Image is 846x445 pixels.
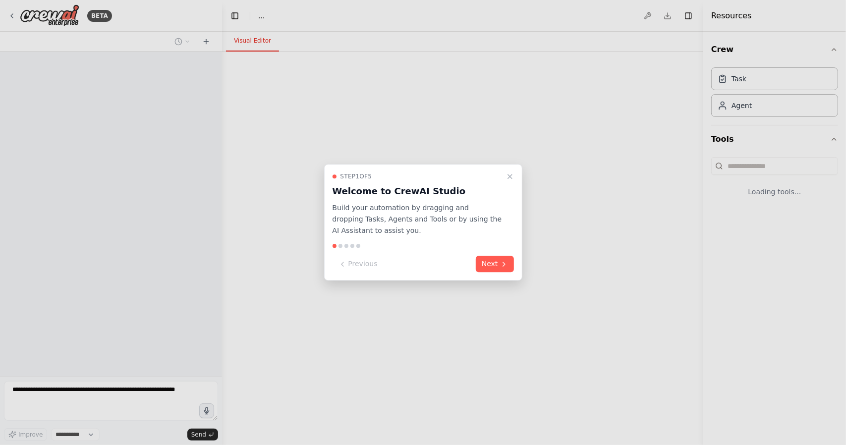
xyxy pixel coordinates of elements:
span: Step 1 of 5 [340,172,372,180]
button: Hide left sidebar [228,9,242,23]
button: Close walkthrough [504,170,516,182]
p: Build your automation by dragging and dropping Tasks, Agents and Tools or by using the AI Assista... [333,202,502,236]
button: Next [476,256,514,273]
button: Previous [333,256,384,273]
h3: Welcome to CrewAI Studio [333,184,502,198]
